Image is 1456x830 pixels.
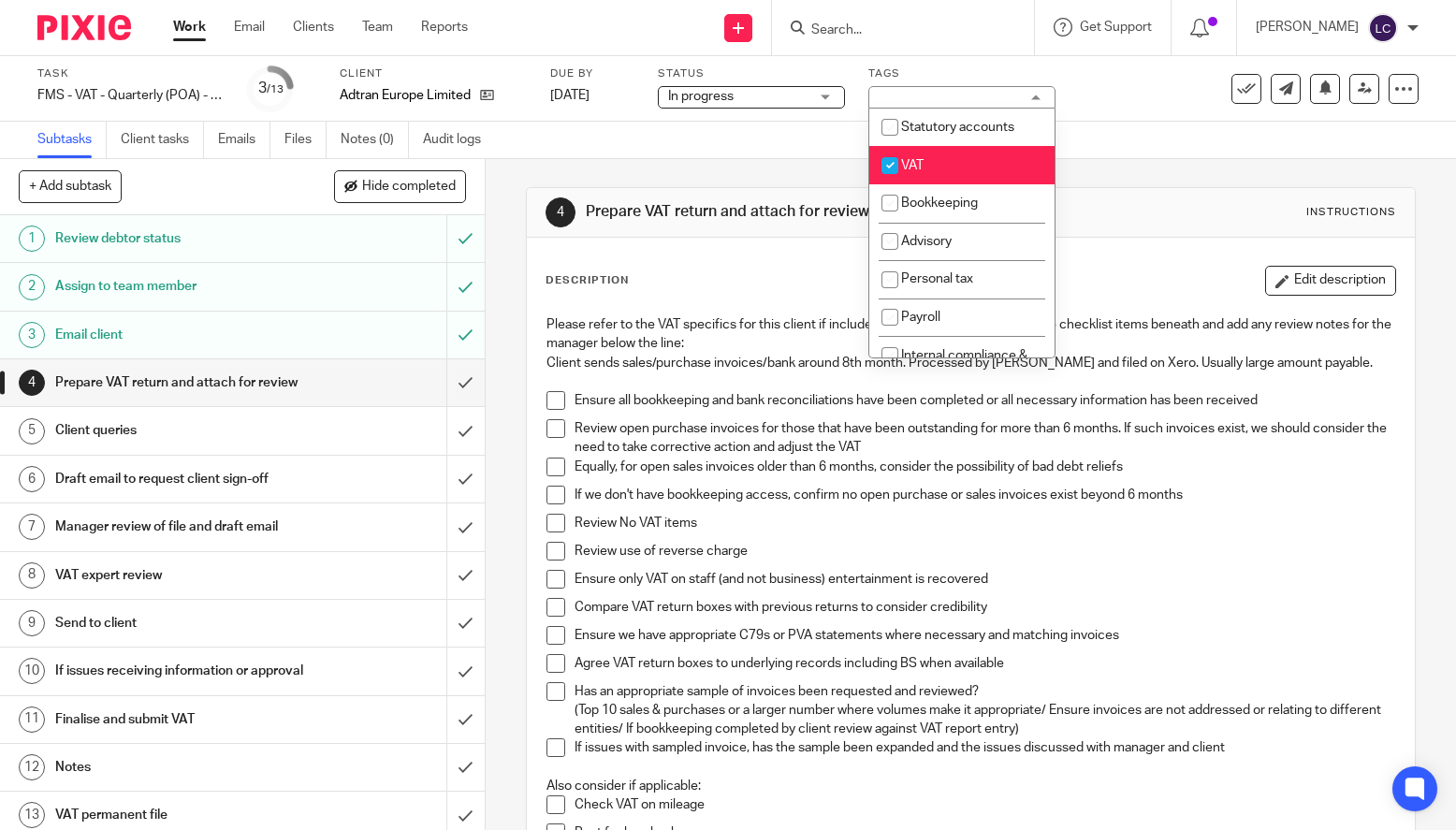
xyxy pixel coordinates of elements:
[362,18,393,36] a: Team
[575,701,1395,739] p: (Top 10 sales & purchases or a larger number where volumes make it appropriate/ Ensure invoices a...
[19,418,45,444] div: 5
[19,802,45,828] div: 13
[55,657,303,685] h1: If issues receiving information or approval
[575,391,1395,410] p: Ensure all bookkeeping and bank reconciliations have been completed or all necessary information ...
[575,486,1395,504] p: If we don't have bookkeeping access, confirm no open purchase or sales invoices exist beyond 6 mo...
[55,416,303,444] h1: Client queries
[121,122,204,158] a: Client tasks
[546,315,1395,354] p: Please refer to the VAT specifics for this client if included below, otherwise consider the check...
[901,311,940,324] span: Payroll
[575,542,1395,561] p: Review use of reverse charge
[19,754,45,780] div: 12
[550,89,590,102] span: [DATE]
[37,86,225,105] div: FMS - VAT - Quarterly (POA) - [DATE] - [DATE]
[19,610,45,636] div: 9
[668,90,734,103] span: In progress
[37,66,225,81] label: Task
[37,122,107,158] a: Subtasks
[37,15,131,40] img: Pixie
[1368,13,1398,43] img: svg%3E
[55,561,303,590] h1: VAT expert review
[362,180,456,195] span: Hide completed
[218,122,270,158] a: Emails
[55,225,303,253] h1: Review debtor status
[575,458,1395,476] p: Equally, for open sales invoices older than 6 months, consider the possibility of bad debt reliefs
[1256,18,1359,36] p: [PERSON_NAME]
[55,609,303,637] h1: Send to client
[901,159,924,172] span: VAT
[901,121,1014,134] span: Statutory accounts
[575,570,1395,589] p: Ensure only VAT on staff (and not business) entertainment is recovered
[55,321,303,349] h1: Email client
[575,654,1395,673] p: Agree VAT return boxes to underlying records including BS when available
[340,86,471,105] p: Adtran Europe Limited
[423,122,495,158] a: Audit logs
[421,18,468,36] a: Reports
[55,513,303,541] h1: Manager review of file and draft email
[868,66,1056,81] label: Tags
[1306,205,1396,220] div: Instructions
[901,235,952,248] span: Advisory
[550,66,634,81] label: Due by
[258,78,284,99] div: 3
[19,274,45,300] div: 2
[267,84,284,95] small: /13
[1265,266,1396,296] button: Edit description
[19,226,45,252] div: 1
[546,197,575,227] div: 4
[575,738,1395,757] p: If issues with sampled invoice, has the sample been expanded and the issues discussed with manage...
[55,753,303,781] h1: Notes
[19,658,45,684] div: 10
[575,795,1395,814] p: Check VAT on mileage
[55,465,303,493] h1: Draft email to request client sign-off
[340,66,527,81] label: Client
[341,122,409,158] a: Notes (0)
[546,777,1395,795] p: Also consider if applicable:
[901,272,973,285] span: Personal tax
[37,86,225,105] div: FMS - VAT - Quarterly (POA) - May - July, 2025
[19,562,45,589] div: 8
[19,170,122,202] button: + Add subtask
[19,322,45,348] div: 3
[575,514,1395,532] p: Review No VAT items
[546,354,1395,372] p: Client sends sales/purchase invoices/bank around 8th month. Processed by [PERSON_NAME] and filed ...
[173,18,206,36] a: Work
[293,18,334,36] a: Clients
[19,370,45,396] div: 4
[881,349,1027,382] span: Internal compliance & onboarding
[55,706,303,734] h1: Finalise and submit VAT
[575,419,1395,458] p: Review open purchase invoices for those that have been outstanding for more than 6 months. If suc...
[234,18,265,36] a: Email
[901,197,978,210] span: Bookkeeping
[19,514,45,540] div: 7
[575,626,1395,645] p: Ensure we have appropriate C79s or PVA statements where necessary and matching invoices
[55,369,303,397] h1: Prepare VAT return and attach for review
[55,801,303,829] h1: VAT permanent file
[809,22,978,39] input: Search
[1080,21,1152,34] span: Get Support
[586,202,1011,222] h1: Prepare VAT return and attach for review
[334,170,466,202] button: Hide completed
[284,122,327,158] a: Files
[575,682,1395,701] p: Has an appropriate sample of invoices been requested and reviewed?
[575,598,1395,617] p: Compare VAT return boxes with previous returns to consider credibility
[546,273,629,288] p: Description
[19,466,45,492] div: 6
[55,272,303,300] h1: Assign to team member
[658,66,845,81] label: Status
[19,706,45,733] div: 11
